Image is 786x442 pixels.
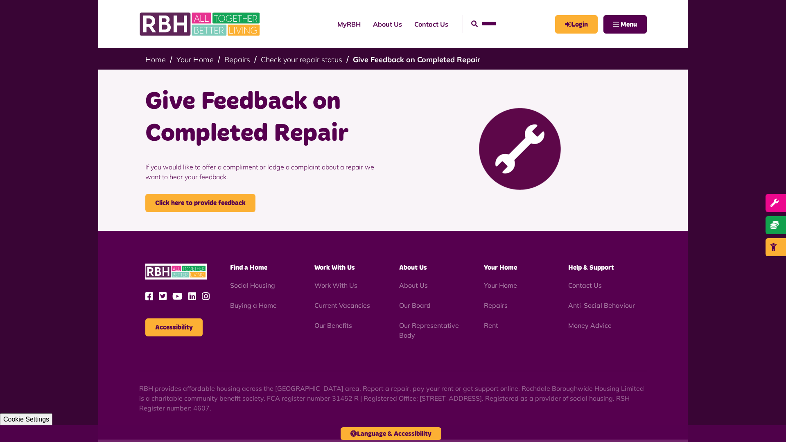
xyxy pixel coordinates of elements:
[145,264,207,280] img: RBH
[314,264,355,271] span: Work With Us
[224,55,250,64] a: Repairs
[341,427,441,440] button: Language & Accessibility
[145,150,387,194] p: If you would like to offer a compliment or lodge a complaint about a repair we want to hear your ...
[484,281,517,289] a: Your Home
[230,264,267,271] span: Find a Home
[568,281,602,289] a: Contact Us
[145,86,387,150] h1: Give Feedback on Completed Repair
[176,55,214,64] a: Your Home
[408,13,454,35] a: Contact Us
[314,301,370,309] a: Current Vacancies
[331,13,367,35] a: MyRBH
[568,264,614,271] span: Help & Support
[484,264,517,271] span: Your Home
[568,301,635,309] a: Anti-Social Behaviour
[555,15,598,34] a: MyRBH
[139,8,262,40] img: RBH
[145,194,255,212] a: Click here to provide feedback
[603,15,647,34] button: Navigation
[261,55,342,64] a: Check your repair status
[399,264,427,271] span: About Us
[230,301,277,309] a: Buying a Home
[230,281,275,289] a: Social Housing
[139,383,647,413] p: RBH provides affordable housing across the [GEOGRAPHIC_DATA] area. Report a repair, pay your rent...
[568,321,612,329] a: Money Advice
[399,281,428,289] a: About Us
[484,321,498,329] a: Rent
[145,55,166,64] a: Home
[314,281,357,289] a: Work With Us
[314,321,352,329] a: Our Benefits
[399,301,431,309] a: Our Board
[621,21,637,28] span: Menu
[145,318,203,336] button: Accessibility
[353,55,480,64] a: Give Feedback on Completed Repair
[479,108,561,190] img: Report Repair
[749,405,786,442] iframe: Netcall Web Assistant for live chat
[399,321,459,339] a: Our Representative Body
[367,13,408,35] a: About Us
[484,301,508,309] a: Repairs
